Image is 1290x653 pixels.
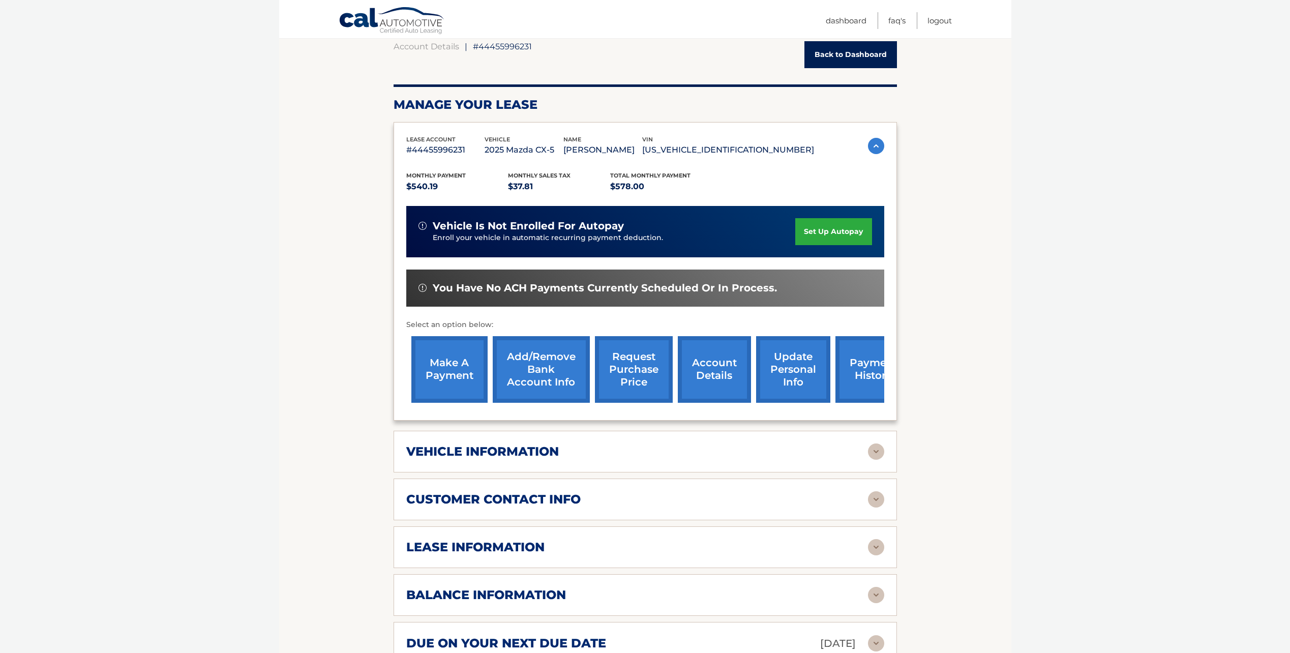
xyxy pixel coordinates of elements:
p: [PERSON_NAME] [563,143,642,157]
img: alert-white.svg [418,284,427,292]
span: vehicle [485,136,510,143]
span: vin [642,136,653,143]
p: #44455996231 [406,143,485,157]
a: account details [678,336,751,403]
a: FAQ's [888,12,906,29]
p: $37.81 [508,180,610,194]
img: alert-white.svg [418,222,427,230]
a: payment history [835,336,912,403]
a: Cal Automotive [339,7,445,36]
img: accordion-rest.svg [868,635,884,651]
img: accordion-rest.svg [868,491,884,508]
p: Select an option below: [406,319,884,331]
span: name [563,136,581,143]
img: accordion-rest.svg [868,443,884,460]
a: request purchase price [595,336,673,403]
p: [US_VEHICLE_IDENTIFICATION_NUMBER] [642,143,814,157]
p: $578.00 [610,180,712,194]
span: lease account [406,136,456,143]
p: [DATE] [820,635,856,652]
a: Dashboard [826,12,866,29]
img: accordion-rest.svg [868,587,884,603]
span: vehicle is not enrolled for autopay [433,220,624,232]
p: 2025 Mazda CX-5 [485,143,563,157]
a: Logout [927,12,952,29]
a: Back to Dashboard [804,41,897,68]
a: update personal info [756,336,830,403]
img: accordion-active.svg [868,138,884,154]
a: Account Details [394,41,459,51]
span: Total Monthly Payment [610,172,691,179]
h2: balance information [406,587,566,603]
img: accordion-rest.svg [868,539,884,555]
h2: Manage Your Lease [394,97,897,112]
span: #44455996231 [473,41,532,51]
a: set up autopay [795,218,872,245]
span: Monthly Payment [406,172,466,179]
h2: due on your next due date [406,636,606,651]
a: make a payment [411,336,488,403]
p: $540.19 [406,180,508,194]
span: | [465,41,467,51]
span: Monthly sales Tax [508,172,571,179]
h2: customer contact info [406,492,581,507]
p: Enroll your vehicle in automatic recurring payment deduction. [433,232,796,244]
h2: lease information [406,540,545,555]
span: You have no ACH payments currently scheduled or in process. [433,282,777,294]
a: Add/Remove bank account info [493,336,590,403]
h2: vehicle information [406,444,559,459]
